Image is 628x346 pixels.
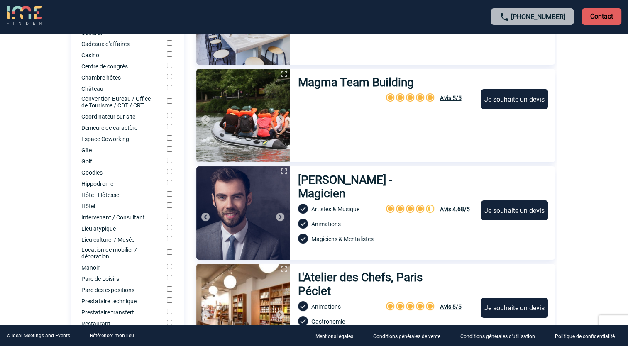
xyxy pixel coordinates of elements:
span: Animations [311,303,341,310]
p: Conditions générales de vente [373,334,440,339]
label: Château [81,85,156,92]
label: Espace Coworking [81,136,156,142]
label: Lieu atypique [81,225,156,232]
span: Gastronomie [311,318,345,325]
span: Magiciens & Mentalistes [311,236,374,242]
label: Cadeaux d'affaires [81,41,156,47]
label: Hippodrome [81,180,156,187]
img: 1.jpg [196,69,290,162]
a: Mentions légales [309,332,367,340]
label: Gîte [81,147,156,154]
label: Manoir [81,264,156,271]
p: Conditions générales d'utilisation [460,334,535,339]
label: Hôtel [81,203,156,210]
img: check-circle-24-px-b.png [298,301,308,311]
label: Hôte - Hôtesse [81,192,156,198]
label: Demeure de caractère [81,124,156,131]
label: Prestataire transfert [81,309,156,316]
label: Golf [81,158,156,165]
label: Parc des expositions [81,287,156,293]
a: [PHONE_NUMBER] [511,13,565,21]
label: Goodies [81,169,156,176]
label: Chambre hôtes [81,74,156,81]
span: Avis 5/5 [440,303,461,310]
label: Casino [81,52,156,58]
img: 1.jpg [196,166,290,260]
a: Référencer mon lieu [90,333,134,339]
label: Convention Bureau / Office de Tourisme / CDT / CRT [81,95,156,109]
img: check-circle-24-px-b.png [298,219,308,229]
a: Politique de confidentialité [548,332,628,340]
label: Lieu culturel / Musée [81,236,156,243]
span: Avis 4.68/5 [440,206,469,212]
img: check-circle-24-px-b.png [298,204,308,214]
a: Conditions générales de vente [367,332,454,340]
a: Conditions générales d'utilisation [454,332,548,340]
label: Parc de Loisirs [81,275,156,282]
label: Location de mobilier / décoration [81,246,156,260]
span: Animations [311,221,341,227]
h3: L'Atelier des Chefs, Paris Péclet [298,270,457,298]
label: Intervenant / Consultant [81,214,156,221]
p: Contact [582,8,621,25]
label: Centre de congrès [81,63,156,70]
span: Avis 5/5 [440,95,461,101]
h3: Magma Team Building [298,76,415,89]
div: Je souhaite un devis [481,89,548,109]
span: Artistes & Musique [311,206,359,212]
p: Politique de confidentialité [555,334,615,339]
label: Prestataire technique [81,298,156,305]
div: Je souhaite un devis [481,298,548,318]
label: Restaurant [81,320,156,327]
h3: [PERSON_NAME] - Magicien [298,173,442,200]
div: © Ideal Meetings and Events [7,333,70,339]
img: check-circle-24-px-b.png [298,234,308,244]
label: Coordinateur sur site [81,113,156,120]
p: Mentions légales [315,334,353,339]
img: check-circle-24-px-b.png [298,316,308,326]
img: call-24-px.png [499,12,509,22]
div: Je souhaite un devis [481,200,548,220]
